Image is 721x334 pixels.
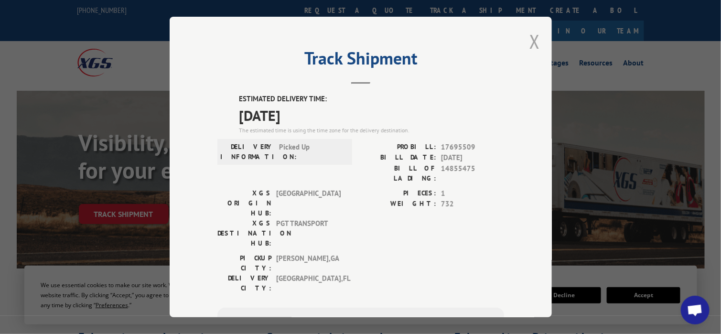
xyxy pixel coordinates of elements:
[276,188,341,218] span: [GEOGRAPHIC_DATA]
[441,152,504,163] span: [DATE]
[217,188,271,218] label: XGS ORIGIN HUB:
[441,163,504,183] span: 14855475
[361,163,436,183] label: BILL OF LADING:
[217,253,271,273] label: PICKUP CITY:
[220,142,274,162] label: DELIVERY INFORMATION:
[217,52,504,70] h2: Track Shipment
[441,199,504,210] span: 732
[239,126,504,135] div: The estimated time is using the time zone for the delivery destination.
[276,273,341,293] span: [GEOGRAPHIC_DATA] , FL
[276,253,341,273] span: [PERSON_NAME] , GA
[441,142,504,153] span: 17695509
[217,273,271,293] label: DELIVERY CITY:
[361,142,436,153] label: PROBILL:
[239,94,504,105] label: ESTIMATED DELIVERY TIME:
[276,218,341,248] span: PGT TRANSPORT
[361,188,436,199] label: PIECES:
[279,142,344,162] span: Picked Up
[361,152,436,163] label: BILL DATE:
[441,188,504,199] span: 1
[239,105,504,126] span: [DATE]
[217,218,271,248] label: XGS DESTINATION HUB:
[681,296,710,324] div: Open chat
[529,29,540,54] button: Close modal
[361,199,436,210] label: WEIGHT:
